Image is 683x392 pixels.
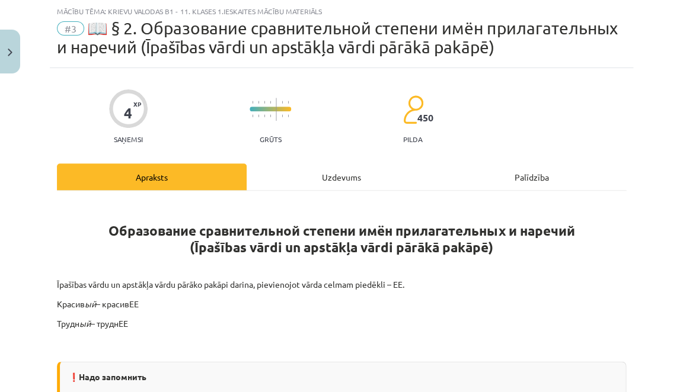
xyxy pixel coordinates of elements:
[264,114,265,117] img: icon-short-line-57e1e144782c952c97e751825c79c345078a6d821885a25fce030b3d8c18986b.svg
[252,114,253,117] img: icon-short-line-57e1e144782c952c97e751825c79c345078a6d821885a25fce030b3d8c18986b.svg
[108,222,575,239] strong: Образование сравнительной степени имён прилагательных и наречий
[85,298,96,309] i: ый
[282,114,283,117] img: icon-short-line-57e1e144782c952c97e751825c79c345078a6d821885a25fce030b3d8c18986b.svg
[260,135,282,143] p: Grūts
[109,135,148,143] p: Saņemsi
[288,114,289,117] img: icon-short-line-57e1e144782c952c97e751825c79c345078a6d821885a25fce030b3d8c18986b.svg
[57,18,617,57] span: 📖 § 2. Образование сравнительной степени имён прилагательных и наречий (Īpašības vārdi un apstākļ...
[57,298,626,310] p: Красив – красивЕЕ
[57,7,626,15] div: Mācību tēma: Krievu valodas b1 - 11. klases 1.ieskaites mācību materiāls
[270,114,271,117] img: icon-short-line-57e1e144782c952c97e751825c79c345078a6d821885a25fce030b3d8c18986b.svg
[258,114,259,117] img: icon-short-line-57e1e144782c952c97e751825c79c345078a6d821885a25fce030b3d8c18986b.svg
[403,95,423,124] img: students-c634bb4e5e11cddfef0936a35e636f08e4e9abd3cc4e673bd6f9a4125e45ecb1.svg
[57,278,626,291] p: Īpašības vārdu un apstākļa vārdu pārāko pakāpi darina, pievienojot vārda celmam piedēkli – ЕЕ.
[403,135,422,143] p: pilda
[57,317,626,330] p: Трудн – труднЕЕ
[57,163,247,190] div: Apraksts
[8,49,12,56] img: icon-close-lesson-0947bae3869378f0d4975bcd49f059093ad1ed9edebbc8119c70593378902aed.svg
[69,371,146,382] strong: ❗Надо запомнить
[190,239,493,256] strong: (Īpašības vārdi un apstākļa vārdi pārākā pakāpē)
[252,101,253,104] img: icon-short-line-57e1e144782c952c97e751825c79c345078a6d821885a25fce030b3d8c18986b.svg
[264,101,265,104] img: icon-short-line-57e1e144782c952c97e751825c79c345078a6d821885a25fce030b3d8c18986b.svg
[258,101,259,104] img: icon-short-line-57e1e144782c952c97e751825c79c345078a6d821885a25fce030b3d8c18986b.svg
[133,101,141,107] span: XP
[270,101,271,104] img: icon-short-line-57e1e144782c952c97e751825c79c345078a6d821885a25fce030b3d8c18986b.svg
[417,113,433,123] span: 450
[436,163,626,190] div: Palīdzība
[288,101,289,104] img: icon-short-line-57e1e144782c952c97e751825c79c345078a6d821885a25fce030b3d8c18986b.svg
[124,105,132,121] div: 4
[247,163,436,190] div: Uzdevums
[276,98,277,121] img: icon-long-line-d9ea69661e0d244f92f715978eff75569469978d946b2353a9bb055b3ed8787d.svg
[79,318,91,329] i: ый
[282,101,283,104] img: icon-short-line-57e1e144782c952c97e751825c79c345078a6d821885a25fce030b3d8c18986b.svg
[57,21,84,36] span: #3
